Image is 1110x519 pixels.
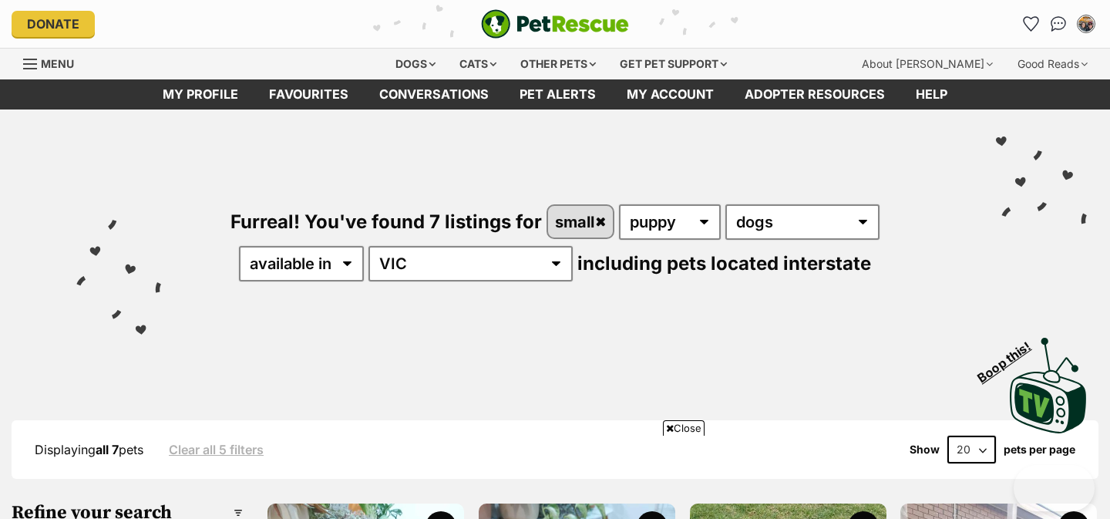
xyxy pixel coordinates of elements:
a: Adopter resources [729,79,900,110]
a: Menu [23,49,85,76]
a: Favourites [254,79,364,110]
label: pets per page [1004,443,1075,456]
ul: Account quick links [1018,12,1098,36]
strong: all 7 [96,442,119,457]
div: About [PERSON_NAME] [851,49,1004,79]
a: Boop this! [1010,324,1087,436]
img: logo-e224e6f780fb5917bec1dbf3a21bbac754714ae5b6737aabdf751b685950b380.svg [481,9,629,39]
span: Furreal! You've found 7 listings for [230,211,542,233]
a: Help [900,79,963,110]
div: Good Reads [1007,49,1098,79]
a: small [548,206,614,238]
div: Dogs [385,49,446,79]
a: PetRescue [481,9,629,39]
img: PetRescue TV logo [1010,338,1087,433]
span: Menu [41,57,74,70]
a: Conversations [1046,12,1071,36]
a: My account [611,79,729,110]
a: conversations [364,79,504,110]
span: Displaying pets [35,442,143,457]
img: chat-41dd97257d64d25036548639549fe6c8038ab92f7586957e7f3b1b290dea8141.svg [1051,16,1067,32]
div: Cats [449,49,507,79]
iframe: Help Scout Beacon - Open [1014,465,1095,511]
a: Donate [12,11,95,37]
a: Pet alerts [504,79,611,110]
a: Favourites [1018,12,1043,36]
div: Get pet support [609,49,738,79]
span: Close [663,420,705,436]
div: Other pets [510,49,607,79]
img: Nadine Monteagudo profile pic [1078,16,1094,32]
a: My profile [147,79,254,110]
iframe: Advertisement [181,442,929,511]
span: Boop this! [975,329,1046,385]
span: including pets located interstate [577,252,871,275]
button: My account [1074,12,1098,36]
a: Clear all 5 filters [169,443,264,457]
